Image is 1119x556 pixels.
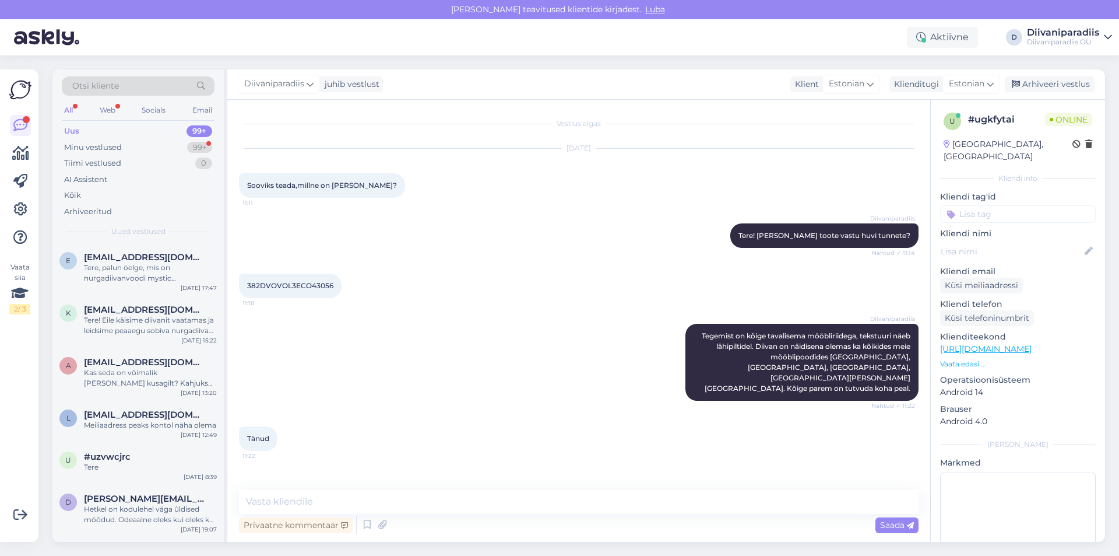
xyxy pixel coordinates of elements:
div: 99+ [187,142,212,153]
img: Askly Logo [9,79,31,101]
span: #uzvwcjrc [84,452,131,462]
span: aimi.andla@gmail.com [84,357,205,368]
span: Nähtud ✓ 11:22 [871,401,915,410]
input: Lisa nimi [941,245,1082,258]
div: [DATE] 19:07 [181,525,217,534]
span: Luba [642,4,668,15]
div: Minu vestlused [64,142,122,153]
span: Diivaniparadiis [870,314,915,323]
span: d [65,498,71,506]
span: u [949,117,955,125]
div: Web [97,103,118,118]
div: [DATE] 12:49 [181,431,217,439]
span: eret.k77@gmail.com [84,252,205,263]
span: Sooviks teada,millne on [PERSON_NAME]? [247,181,397,190]
div: # ugkfytai [968,113,1045,127]
span: Saada [880,520,914,530]
div: Kliendi info [940,173,1096,184]
p: Märkmed [940,457,1096,469]
span: Diivaniparadiis [870,214,915,223]
div: Küsi meiliaadressi [940,278,1023,293]
span: 11:11 [242,198,286,207]
div: Arhiveeritud [64,206,112,218]
span: Tegemist on kõige tavalisema mööbliriidega, tekstuuri näeb lähipiltidel. Diivan on näidisena olem... [702,331,912,393]
p: Kliendi telefon [940,298,1096,310]
div: Privaatne kommentaar [239,517,353,533]
div: Klienditugi [889,78,939,90]
div: Vestlus algas [239,118,919,129]
div: [DATE] 17:47 [181,284,217,292]
div: Tere [84,462,217,473]
span: Otsi kliente [72,80,119,92]
div: Kõik [64,190,81,201]
span: e [66,256,71,265]
a: DiivaniparadiisDiivaniparadiis OÜ [1027,28,1112,47]
input: Lisa tag [940,205,1096,223]
div: Socials [139,103,168,118]
p: Brauser [940,403,1096,415]
div: Tiimi vestlused [64,158,121,169]
div: D [1006,29,1022,46]
span: Nähtud ✓ 11:14 [871,249,915,257]
div: Küsi telefoninumbrit [940,310,1034,326]
div: 99+ [186,125,212,137]
div: Diivaniparadiis [1027,28,1099,37]
span: Estonian [829,78,864,90]
div: 2 / 3 [9,304,30,314]
span: 382DVOVOL3ECO43056 [247,281,333,290]
span: u [65,456,71,464]
a: [URL][DOMAIN_NAME] [940,344,1032,354]
div: [DATE] 13:20 [181,389,217,397]
span: Online [1045,113,1092,126]
div: Aktiivne [907,27,978,48]
span: diana.lyytsepp@gmail.com [84,494,205,504]
p: Android 14 [940,386,1096,398]
span: 11:18 [242,299,286,307]
div: Vaata siia [9,262,30,314]
p: Kliendi nimi [940,228,1096,240]
p: Kliendi tag'id [940,191,1096,203]
div: Kas seda on võimalik [PERSON_NAME] kusagilt? Kahjuks ostetud pakendites [PERSON_NAME] ole. Kauplu... [84,368,217,389]
div: [GEOGRAPHIC_DATA], [GEOGRAPHIC_DATA] [944,138,1072,163]
div: Meiliaadress peaks kontol näha olema [84,420,217,431]
div: Email [190,103,214,118]
div: Hetkel on kodulehel väga ûldised mõõdud. Odeaalne oleks kui oleks ka joonis koos mõotudega. [84,504,217,525]
div: Tere, palun öelge, mis on nurgadiivanvoodi mystic (396DVOMISTICNNEVE83) kanga vastupidavuse näita... [84,263,217,284]
span: Tänud [247,434,269,443]
div: Tere! Eile käisime diivanit vaatamas ja leidsime peaaegu sobiva nurgadiivani PRESENT loodusvalges... [84,315,217,336]
p: Android 4.0 [940,415,1096,428]
div: 0 [195,158,212,169]
span: 11:22 [242,452,286,460]
div: [DATE] 8:39 [184,473,217,481]
span: a [66,361,71,370]
p: Klienditeekond [940,331,1096,343]
div: Uus [64,125,79,137]
p: Vaata edasi ... [940,359,1096,369]
div: [DATE] [239,143,919,153]
div: All [62,103,75,118]
span: Diivaniparadiis [244,78,304,90]
span: Uued vestlused [111,226,166,237]
div: AI Assistent [64,174,107,186]
span: Tere! [PERSON_NAME] toote vastu huvi tunnete? [738,231,910,240]
div: [DATE] 15:22 [181,336,217,345]
div: [PERSON_NAME] [940,439,1096,450]
span: k [66,309,71,317]
p: Kliendi email [940,265,1096,278]
div: Arhiveeri vestlus [1005,76,1095,92]
p: Operatsioonisüsteem [940,374,1096,386]
span: katrine.m07@gmail.com [84,305,205,315]
div: juhib vestlust [320,78,379,90]
span: Estonian [949,78,984,90]
span: l [66,414,71,422]
div: Diivaniparadiis OÜ [1027,37,1099,47]
div: Klient [790,78,819,90]
span: leiliulle@gmail.com [84,410,205,420]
